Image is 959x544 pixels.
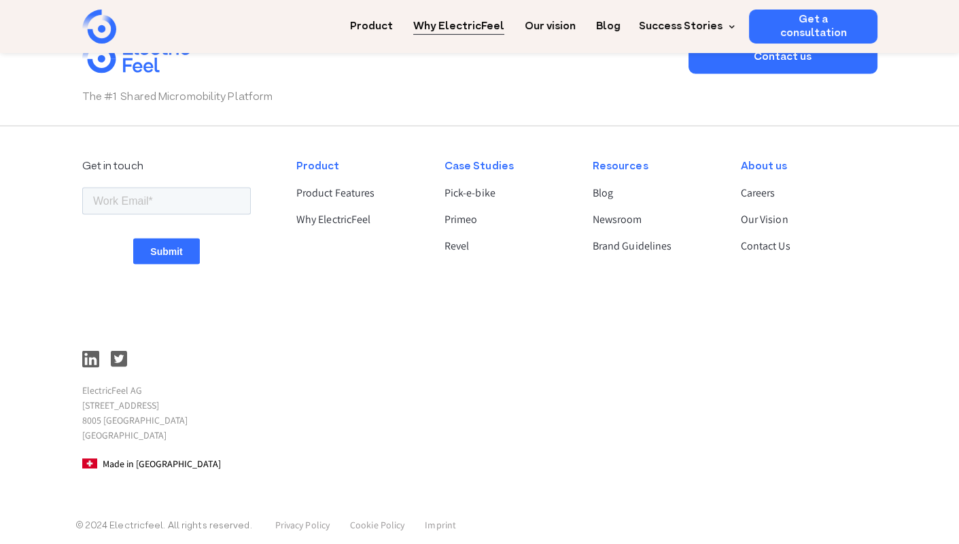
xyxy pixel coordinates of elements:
a: Contact us [688,40,877,74]
iframe: Chatbot [869,454,940,525]
a: Pick-e-bike [444,185,570,201]
a: Get a consultation [749,10,877,44]
p: Made in [GEOGRAPHIC_DATA] [82,456,251,471]
a: Product [350,10,393,35]
p: The #1 Shared Micromobility Platform [82,89,676,105]
a: Why ElectricFeel [296,211,421,228]
a: Product Features [296,185,421,201]
iframe: Form 1 [82,185,251,335]
p: © 2024 Electricfeel. All rights reserved. [75,518,252,534]
a: Revel [444,238,570,254]
a: Cookie Policy [350,519,404,531]
a: Contact Us [741,238,866,254]
div: Resources [593,158,718,175]
a: Blog [593,185,718,201]
a: Brand Guidelines [593,238,718,254]
a: Careers [741,185,866,201]
p: ElectricFeel AG [STREET_ADDRESS] 8005 [GEOGRAPHIC_DATA] [GEOGRAPHIC_DATA] [82,383,251,443]
div: Success Stories [631,10,739,44]
a: Why ElectricFeel [413,10,504,35]
a: Blog [596,10,621,35]
a: Our Vision [741,211,866,228]
a: Primeo [444,211,570,228]
div: About us [741,158,866,175]
a: Privacy Policy [275,519,330,531]
a: Imprint [425,519,456,531]
a: Newsroom [593,211,718,228]
a: home [82,10,191,44]
div: Case Studies [444,158,570,175]
div: Success Stories [639,18,722,35]
a: Our vision [525,10,576,35]
div: Get in touch [82,158,251,175]
div: Product [296,158,421,175]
